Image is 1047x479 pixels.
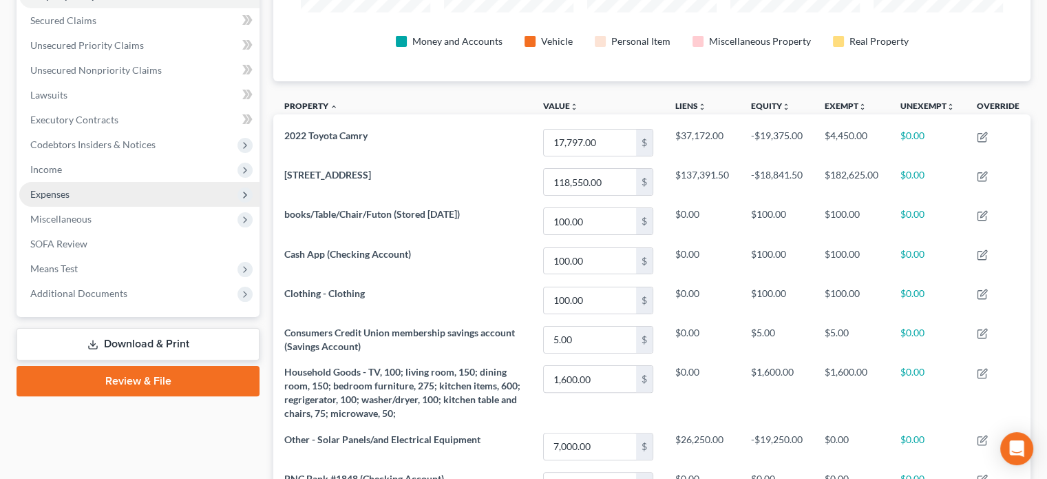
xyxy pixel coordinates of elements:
[30,287,127,299] span: Additional Documents
[751,101,790,111] a: Equityunfold_more
[858,103,867,111] i: unfold_more
[544,248,636,274] input: 0.00
[284,287,365,299] span: Clothing - Clothing
[19,33,260,58] a: Unsecured Priority Claims
[664,427,740,466] td: $26,250.00
[889,360,966,427] td: $0.00
[30,114,118,125] span: Executory Contracts
[740,202,814,241] td: $100.00
[740,241,814,281] td: $100.00
[412,34,503,48] div: Money and Accounts
[889,281,966,320] td: $0.00
[814,281,889,320] td: $100.00
[541,34,573,48] div: Vehicle
[814,360,889,427] td: $1,600.00
[740,427,814,466] td: -$19,250.00
[709,34,811,48] div: Miscellaneous Property
[636,434,653,460] div: $
[30,213,92,225] span: Miscellaneous
[544,287,636,314] input: 0.00
[664,241,740,281] td: $0.00
[849,34,909,48] div: Real Property
[664,320,740,359] td: $0.00
[740,360,814,427] td: $1,600.00
[636,208,653,234] div: $
[30,39,144,51] span: Unsecured Priority Claims
[544,169,636,195] input: 0.00
[30,238,87,249] span: SOFA Review
[284,366,520,419] span: Household Goods - TV, 100; living room, 150; dining room, 150; bedroom furniture, 275; kitchen it...
[889,427,966,466] td: $0.00
[636,366,653,392] div: $
[30,139,156,150] span: Codebtors Insiders & Notices
[17,366,260,396] a: Review & File
[19,232,260,256] a: SOFA Review
[740,320,814,359] td: $5.00
[814,163,889,202] td: $182,625.00
[814,123,889,162] td: $4,450.00
[1000,432,1033,465] div: Open Intercom Messenger
[544,434,636,460] input: 0.00
[900,101,955,111] a: Unexemptunfold_more
[782,103,790,111] i: unfold_more
[664,163,740,202] td: $137,391.50
[889,202,966,241] td: $0.00
[284,169,371,181] span: [STREET_ADDRESS]
[284,327,515,352] span: Consumers Credit Union membership savings account (Savings Account)
[30,64,162,76] span: Unsecured Nonpriority Claims
[740,163,814,202] td: -$18,841.50
[544,208,636,234] input: 0.00
[17,328,260,360] a: Download & Print
[330,103,338,111] i: expand_less
[30,14,96,26] span: Secured Claims
[664,281,740,320] td: $0.00
[814,202,889,241] td: $100.00
[284,208,460,220] span: books/Table/Chair/Futon (Stored [DATE])
[825,101,867,111] a: Exemptunfold_more
[664,123,740,162] td: $37,172.00
[19,8,260,33] a: Secured Claims
[814,320,889,359] td: $5.00
[611,34,670,48] div: Personal Item
[570,103,578,111] i: unfold_more
[284,130,368,141] span: 2022 Toyota Camry
[889,123,966,162] td: $0.00
[814,427,889,466] td: $0.00
[284,101,338,111] a: Property expand_less
[664,202,740,241] td: $0.00
[889,320,966,359] td: $0.00
[19,108,260,132] a: Executory Contracts
[19,58,260,83] a: Unsecured Nonpriority Claims
[698,103,706,111] i: unfold_more
[740,123,814,162] td: -$19,375.00
[636,287,653,314] div: $
[740,281,814,320] td: $100.00
[30,263,78,274] span: Means Test
[543,101,578,111] a: Valueunfold_more
[675,101,706,111] a: Liensunfold_more
[544,366,636,392] input: 0.00
[889,163,966,202] td: $0.00
[284,434,480,445] span: Other - Solar Panels/and Electrical Equipment
[636,169,653,195] div: $
[636,248,653,274] div: $
[30,163,62,175] span: Income
[814,241,889,281] td: $100.00
[19,83,260,108] a: Lawsuits
[889,241,966,281] td: $0.00
[544,130,636,156] input: 0.00
[946,103,955,111] i: unfold_more
[284,248,411,260] span: Cash App (Checking Account)
[636,130,653,156] div: $
[636,327,653,353] div: $
[30,89,67,101] span: Lawsuits
[966,92,1030,123] th: Override
[30,188,70,200] span: Expenses
[544,327,636,353] input: 0.00
[664,360,740,427] td: $0.00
